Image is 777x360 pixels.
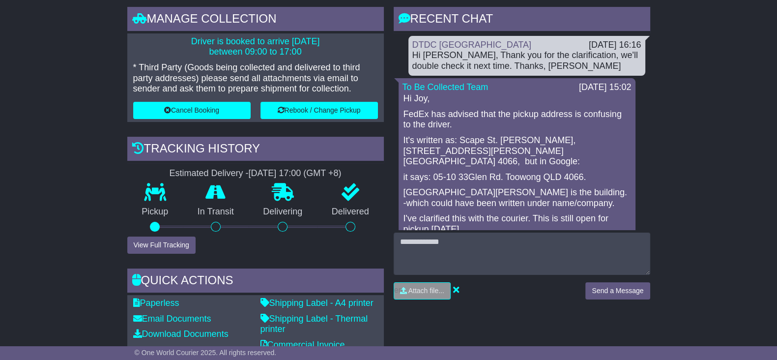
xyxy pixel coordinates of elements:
p: Hi Joy, [403,93,631,104]
div: Tracking history [127,137,384,163]
button: Rebook / Change Pickup [260,102,378,119]
button: View Full Tracking [127,237,196,254]
a: Download Documents [133,329,229,339]
button: Send a Message [585,282,650,300]
p: [GEOGRAPHIC_DATA][PERSON_NAME] is the building. -which could have been written under name/company. [403,187,631,209]
p: Delivering [249,207,317,217]
div: RECENT CHAT [394,7,650,33]
p: Delivered [317,207,384,217]
p: Pickup [127,207,183,217]
p: I've clarified this with the courier. This is still open for pickup [DATE] [403,213,631,235]
span: © One World Courier 2025. All rights reserved. [135,349,277,357]
a: Commercial Invoice [260,340,345,350]
p: FedEx has advised that the pickup address is confusing to the driver. [403,109,631,130]
div: [DATE] 16:16 [589,40,641,51]
div: [DATE] 15:02 [579,82,632,93]
a: To Be Collected Team [403,82,489,92]
p: it says: 05-10 33Glen Rd. Toowong QLD 4066. [403,172,631,183]
p: It's written as: Scape St. [PERSON_NAME], [STREET_ADDRESS][PERSON_NAME] [GEOGRAPHIC_DATA] 4066, b... [403,135,631,167]
div: [DATE] 17:00 (GMT +8) [249,168,342,179]
a: Shipping Label - Thermal printer [260,314,368,334]
a: Email Documents [133,314,211,324]
a: Shipping Label - A4 printer [260,298,374,308]
a: Paperless [133,298,179,308]
p: Driver is booked to arrive [DATE] between 09:00 to 17:00 [133,36,378,58]
div: Hi [PERSON_NAME], Thank you for the clarification, we'll double check it next time. Thanks, [PERS... [412,50,641,71]
p: * Third Party (Goods being collected and delivered to third party addresses) please send all atta... [133,62,378,94]
div: Quick Actions [127,269,384,295]
button: Cancel Booking [133,102,251,119]
div: Manage collection [127,7,384,33]
div: Estimated Delivery - [127,168,384,179]
p: In Transit [183,207,249,217]
a: DTDC [GEOGRAPHIC_DATA] [412,40,531,50]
